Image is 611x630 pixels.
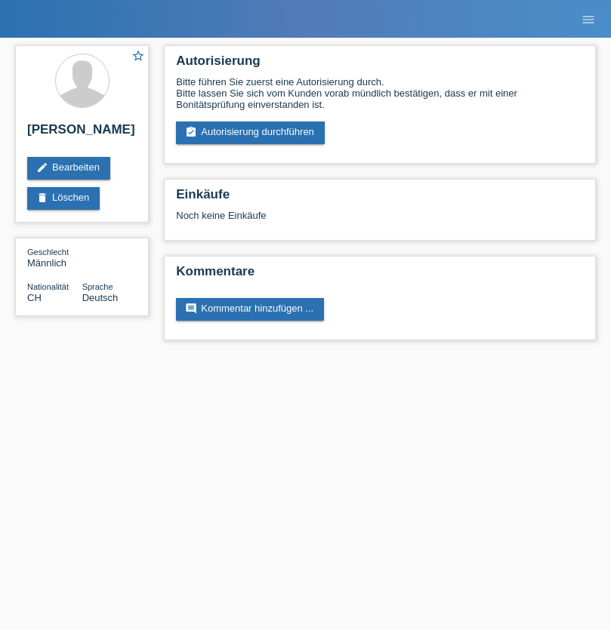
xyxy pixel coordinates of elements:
[36,161,48,174] i: edit
[131,49,145,63] i: star_border
[36,192,48,204] i: delete
[176,298,324,321] a: commentKommentar hinzufügen ...
[176,121,325,144] a: assignment_turned_inAutorisierung durchführen
[176,76,584,110] div: Bitte führen Sie zuerst eine Autorisierung durch. Bitte lassen Sie sich vom Kunden vorab mündlich...
[176,264,584,287] h2: Kommentare
[82,292,119,303] span: Deutsch
[176,210,584,232] div: Noch keine Einkäufe
[185,303,197,315] i: comment
[185,126,197,138] i: assignment_turned_in
[176,187,584,210] h2: Einkäufe
[27,157,110,180] a: editBearbeiten
[581,12,596,27] i: menu
[82,282,113,291] span: Sprache
[27,282,69,291] span: Nationalität
[131,49,145,65] a: star_border
[27,122,137,145] h2: [PERSON_NAME]
[176,54,584,76] h2: Autorisierung
[27,246,82,269] div: Männlich
[27,187,100,210] a: deleteLöschen
[27,247,69,257] span: Geschlecht
[27,292,42,303] span: Schweiz
[573,14,603,23] a: menu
